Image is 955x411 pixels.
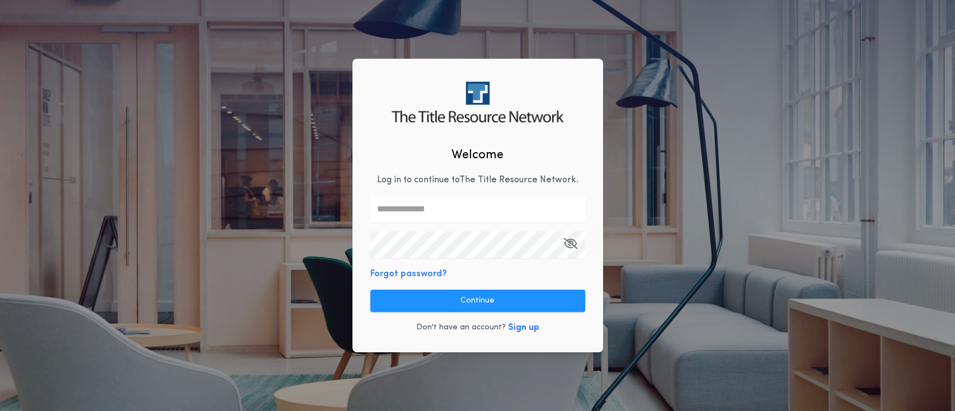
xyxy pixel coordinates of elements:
button: Forgot password? [370,267,447,281]
h2: Welcome [451,146,504,164]
button: Continue [370,290,585,312]
button: Sign up [508,321,539,334]
p: Don't have an account? [416,322,506,333]
img: logo [392,82,563,122]
p: Log in to continue to The Title Resource Network . [377,173,578,187]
